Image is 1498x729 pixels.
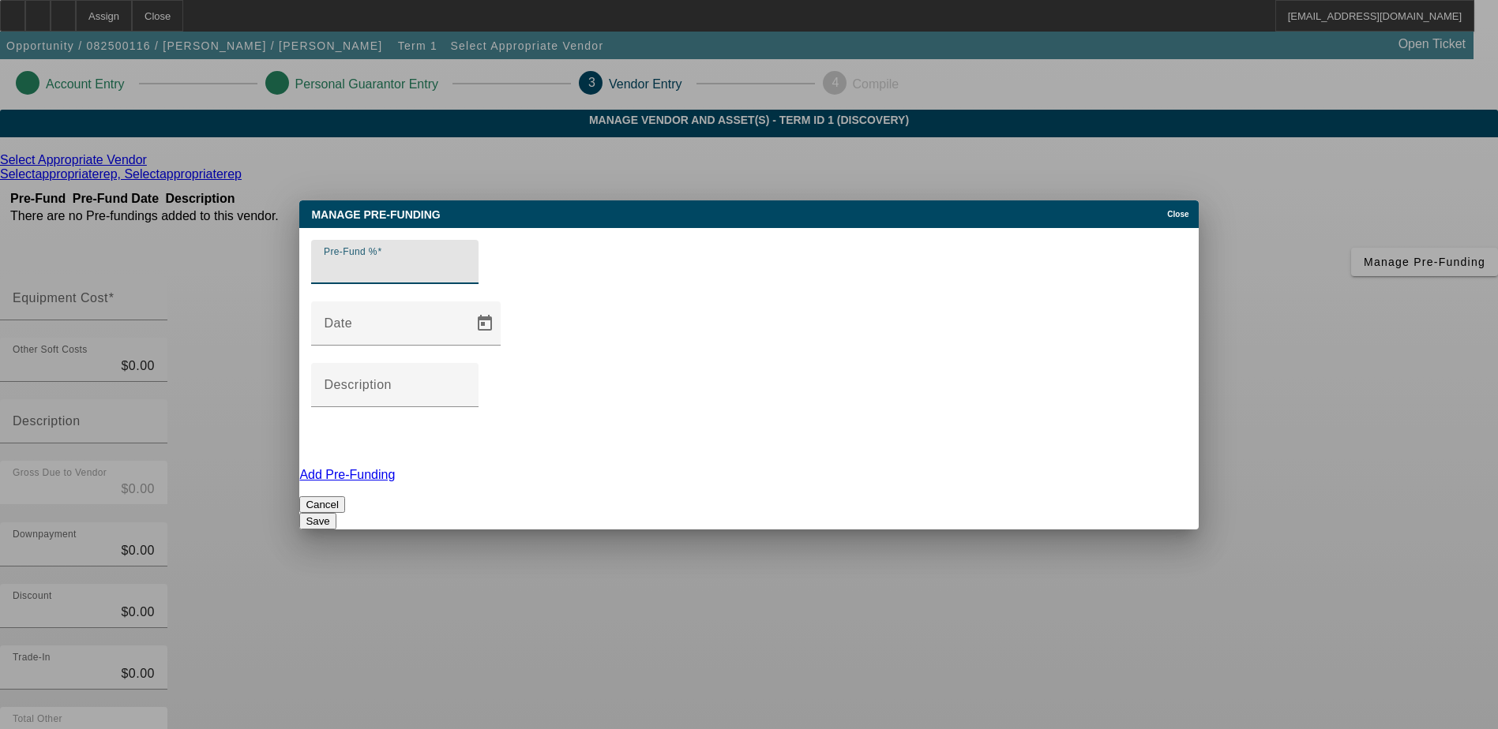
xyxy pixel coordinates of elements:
[324,378,392,391] mat-label: Description
[324,246,377,256] mat-label: Pre-Fund %
[311,208,440,221] span: Manage Pre-funding
[1167,210,1188,219] span: Close
[469,308,501,339] button: Open calendar
[324,316,352,330] mat-label: Date
[299,513,336,529] button: Save
[299,468,395,481] a: Add Pre-Funding
[299,496,345,513] button: Cancel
